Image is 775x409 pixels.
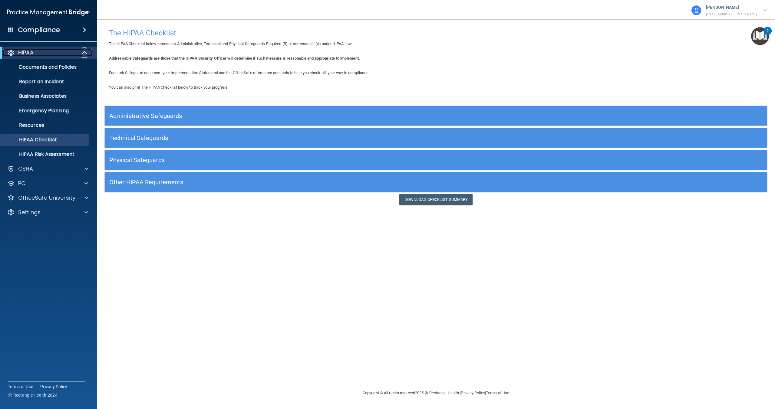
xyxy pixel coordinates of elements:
[18,194,75,201] p: OfficeSafe University
[4,137,87,143] p: HIPAA Checklist
[40,384,68,390] a: Privacy Policy
[7,49,88,56] a: HIPAA
[706,11,757,17] p: [EMAIL_ADDRESS][DOMAIN_NAME]
[706,4,757,11] p: [PERSON_NAME]
[18,180,27,187] p: PCI
[763,9,767,11] img: arrow-down.227dba2b.svg
[18,165,33,172] p: OSHA
[4,151,87,157] p: HIPAA Risk Assessment
[7,194,88,201] a: OfficeSafe University
[751,27,769,45] button: Open Resource Center, 2 new notifications
[8,392,58,398] span: Ⓒ Rectangle Health 2024
[109,113,597,119] h5: Administrative Safeguards
[691,5,701,15] img: avatar.17b06cb7.svg
[4,64,87,70] p: Documents and Policies
[4,79,87,85] p: Report an Incident
[7,180,88,187] a: PCI
[109,70,369,75] span: For each Safeguard document your Implementation Status and use the OfficeSafe references and tool...
[109,157,597,163] h5: Physical Safeguards
[109,85,228,90] span: You can also print The HIPAA Checklist below to track your progress.
[109,179,597,185] h5: Other HIPAA Requirements
[8,384,33,390] a: Terms of Use
[18,49,34,56] p: HIPAA
[767,31,769,39] div: 2
[18,26,60,34] h4: Compliance
[461,391,485,395] a: Privacy Policy
[4,108,87,114] p: Emergency Planning
[399,194,473,205] a: Download Checklist Summary
[7,6,90,18] img: PMB logo
[4,93,87,99] p: Business Associates
[109,41,353,46] span: The HIPAA Checklist below represents Administrative, Technical and Physical Safeguards Required (...
[18,209,41,216] p: Settings
[109,135,597,141] h5: Technical Safeguards
[4,122,87,128] p: Resources
[7,209,88,216] a: Settings
[109,29,763,37] h4: The HIPAA Checklist
[486,391,509,395] a: Terms of Use
[7,165,88,172] a: OSHA
[325,383,546,403] div: Copyright © All rights reserved 2025 @ Rectangle Health | |
[109,56,360,61] b: Addressable Safeguards are those that the HIPAA Security Officer will determine if such measure i...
